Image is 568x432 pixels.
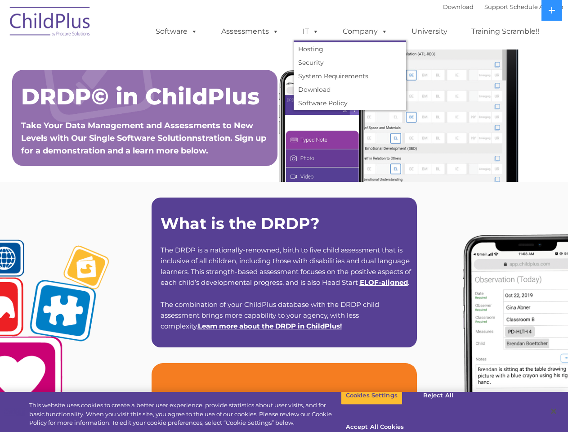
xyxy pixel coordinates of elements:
a: Download [294,83,406,96]
a: Software [147,22,206,40]
a: University [403,22,456,40]
span: DRDP© in ChildPlus [21,83,259,110]
strong: What is the DRDP? [161,214,320,233]
a: ELOF-aligned [360,278,408,287]
a: Software Policy [294,96,406,110]
span: Take Your Data Management and Assessments to New Levels with Our Single Software Solutionnstratio... [21,121,266,156]
font: | [443,3,563,10]
button: Cookies Settings [341,386,403,405]
a: Assessments [212,22,288,40]
a: Download [443,3,474,10]
a: Company [334,22,397,40]
a: Training Scramble!! [462,22,548,40]
span: ! [198,322,342,330]
a: Security [294,56,406,69]
span: The combination of your ChildPlus database with the DRDP child assessment brings more capability ... [161,300,379,330]
a: Support [484,3,508,10]
button: Reject All [410,386,466,405]
a: Schedule A Demo [510,3,563,10]
a: Hosting [294,42,406,56]
button: Close [544,401,564,421]
a: IT [294,22,328,40]
a: System Requirements [294,69,406,83]
div: This website uses cookies to create a better user experience, provide statistics about user visit... [29,401,341,427]
span: The DRDP is a nationally-renowned, birth to five child assessment that is inclusive of all childr... [161,246,411,287]
a: Learn more about the DRDP in ChildPlus [198,322,340,330]
img: ChildPlus by Procare Solutions [5,0,95,45]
